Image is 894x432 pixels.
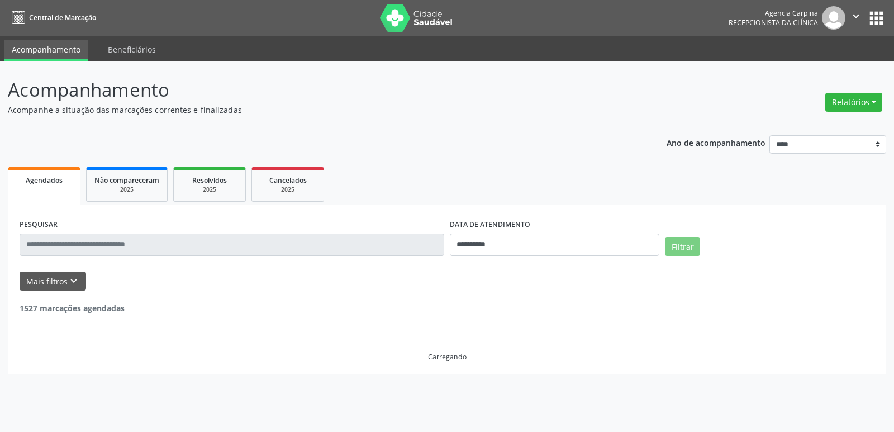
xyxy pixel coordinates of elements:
[850,10,862,22] i: 
[20,303,125,314] strong: 1527 marcações agendadas
[667,135,765,149] p: Ano de acompanhamento
[428,352,467,362] div: Carregando
[867,8,886,28] button: apps
[4,40,88,61] a: Acompanhamento
[94,186,159,194] div: 2025
[450,216,530,234] label: DATA DE ATENDIMENTO
[29,13,96,22] span: Central de Marcação
[729,18,818,27] span: Recepcionista da clínica
[825,93,882,112] button: Relatórios
[20,216,58,234] label: PESQUISAR
[192,175,227,185] span: Resolvidos
[68,275,80,287] i: keyboard_arrow_down
[260,186,316,194] div: 2025
[269,175,307,185] span: Cancelados
[8,104,622,116] p: Acompanhe a situação das marcações correntes e finalizadas
[822,6,845,30] img: img
[8,76,622,104] p: Acompanhamento
[729,8,818,18] div: Agencia Carpina
[26,175,63,185] span: Agendados
[665,237,700,256] button: Filtrar
[100,40,164,59] a: Beneficiários
[94,175,159,185] span: Não compareceram
[182,186,237,194] div: 2025
[845,6,867,30] button: 
[20,272,86,291] button: Mais filtroskeyboard_arrow_down
[8,8,96,27] a: Central de Marcação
